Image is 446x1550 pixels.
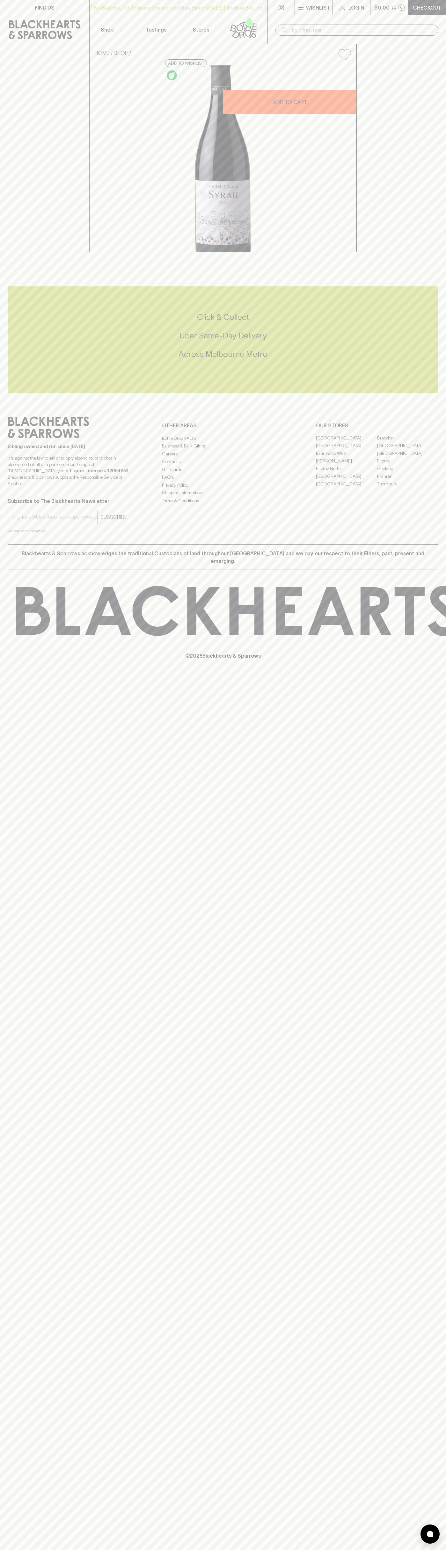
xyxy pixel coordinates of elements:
[8,286,438,393] div: Call to action block
[98,510,130,524] button: SUBSCRIBE
[8,497,130,505] p: Subscribe to The Blackhearts Newsletter
[377,442,438,450] a: [GEOGRAPHIC_DATA]
[316,457,377,465] a: [PERSON_NAME]
[114,50,128,56] a: SHOP
[162,497,284,505] a: Terms & Conditions
[100,513,127,521] p: SUBSCRIBE
[8,455,130,487] p: It is against the law to sell or supply alcohol to, or to obtain alcohol on behalf of a person un...
[134,15,179,44] a: Tastings
[377,434,438,442] a: Braddon
[377,473,438,480] a: Prahran
[316,473,377,480] a: [GEOGRAPHIC_DATA]
[162,481,284,489] a: Privacy Policy
[179,15,223,44] a: Stores
[162,458,284,466] a: Contact Us
[101,26,113,33] p: Shop
[13,512,98,522] input: e.g. jane@blackheartsandsparrows.com.au
[165,59,207,67] button: Add to wishlist
[377,480,438,488] a: Thornbury
[316,442,377,450] a: [GEOGRAPHIC_DATA]
[162,442,284,450] a: Business & Bulk Gifting
[165,69,179,82] a: Organic
[336,47,354,63] button: Add to wishlist
[400,6,403,9] p: 0
[8,349,438,359] h5: Across Melbourne Metro
[8,528,130,534] p: We will never spam you
[167,70,177,80] img: Organic
[162,422,284,429] p: OTHER AREAS
[316,450,377,457] a: Brunswick West
[162,489,284,497] a: Shipping Information
[146,26,166,33] p: Tastings
[162,434,284,442] a: Bottle Drop FAQ's
[374,4,390,11] p: $0.00
[316,434,377,442] a: [GEOGRAPHIC_DATA]
[162,466,284,473] a: Gift Cards
[413,4,442,11] p: Checkout
[291,25,433,35] input: Try "Pinot noir"
[8,330,438,341] h5: Uber Same-Day Delivery
[273,98,307,106] p: ADD TO CART
[377,465,438,473] a: Geelong
[8,443,130,450] p: Sibling owned and run since [DATE]
[95,50,109,56] a: HOME
[377,450,438,457] a: [GEOGRAPHIC_DATA]
[70,468,128,473] strong: Liquor License #32064953
[316,422,438,429] p: OUR STORES
[427,1531,433,1537] img: bubble-icon
[90,15,134,44] button: Shop
[90,65,356,252] img: 41186.png
[223,90,356,114] button: ADD TO CART
[377,457,438,465] a: Fitzroy
[316,480,377,488] a: [GEOGRAPHIC_DATA]
[348,4,364,11] p: Login
[8,312,438,322] h5: Click & Collect
[162,474,284,481] a: FAQ's
[316,465,377,473] a: Fitzroy North
[162,450,284,458] a: Careers
[12,550,434,565] p: Blackhearts & Sparrows acknowledges the traditional Custodians of land throughout [GEOGRAPHIC_DAT...
[35,4,55,11] p: FIND US
[193,26,209,33] p: Stores
[306,4,330,11] p: Wishlist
